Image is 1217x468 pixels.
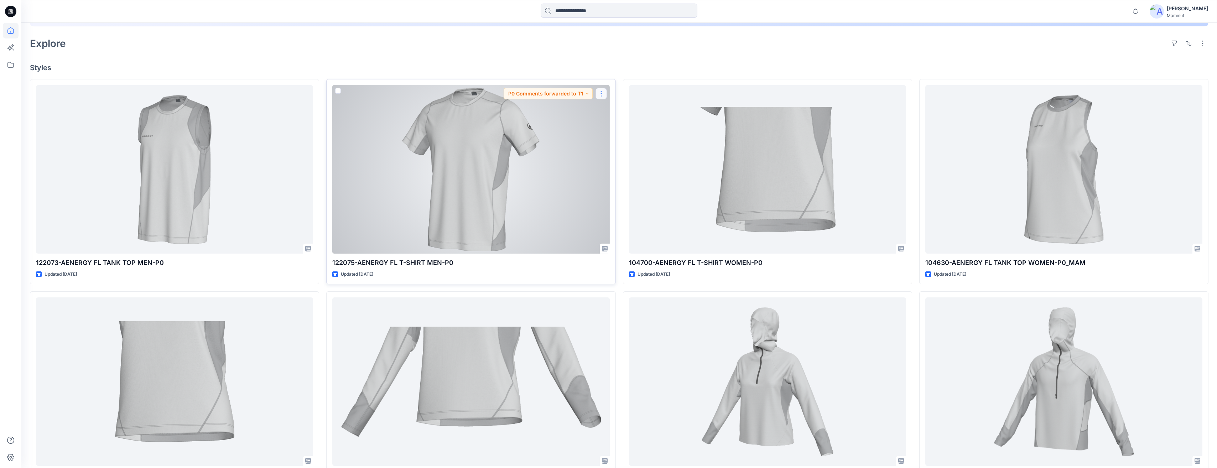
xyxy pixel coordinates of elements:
div: Mammut [1167,13,1208,18]
a: 104630-AENERGY FL TANK TOP WOMEN-P0 [36,297,313,466]
h4: Styles [30,63,1208,72]
p: Updated [DATE] [638,271,670,278]
p: Updated [DATE] [341,271,373,278]
p: Updated [DATE] [45,271,77,278]
div: [PERSON_NAME] [1167,4,1208,13]
p: 104630-AENERGY FL TANK TOP WOMEN-P0_MAM [925,258,1202,268]
p: 122075-AENERGY FL T-SHIRT MEN-P0 [332,258,609,268]
a: 122073-AENERGY FL TANK TOP MEN-P0 [36,85,313,254]
h2: Explore [30,38,66,49]
p: Updated [DATE] [934,271,966,278]
a: 104630-AENERGY FL TANK TOP WOMEN-P0_MAM [925,85,1202,254]
a: SS27-104597-Aenergy-FL-Half-Zip-Hoody-Women-P0-Mammut [629,297,906,466]
a: SS27-104596-Aenergy-FL-Half-Zip-Hoody-Men-P0-Mammut [925,297,1202,466]
a: 104597-AENERGY FL HALF ZIP HDW-P0 [332,297,609,466]
p: 104700-AENERGY FL T-SHIRT WOMEN-P0 [629,258,906,268]
img: avatar [1150,4,1164,19]
a: 104700-AENERGY FL T-SHIRT WOMEN-P0 [629,85,906,254]
a: 122075-AENERGY FL T-SHIRT MEN-P0 [332,85,609,254]
p: 122073-AENERGY FL TANK TOP MEN-P0 [36,258,313,268]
